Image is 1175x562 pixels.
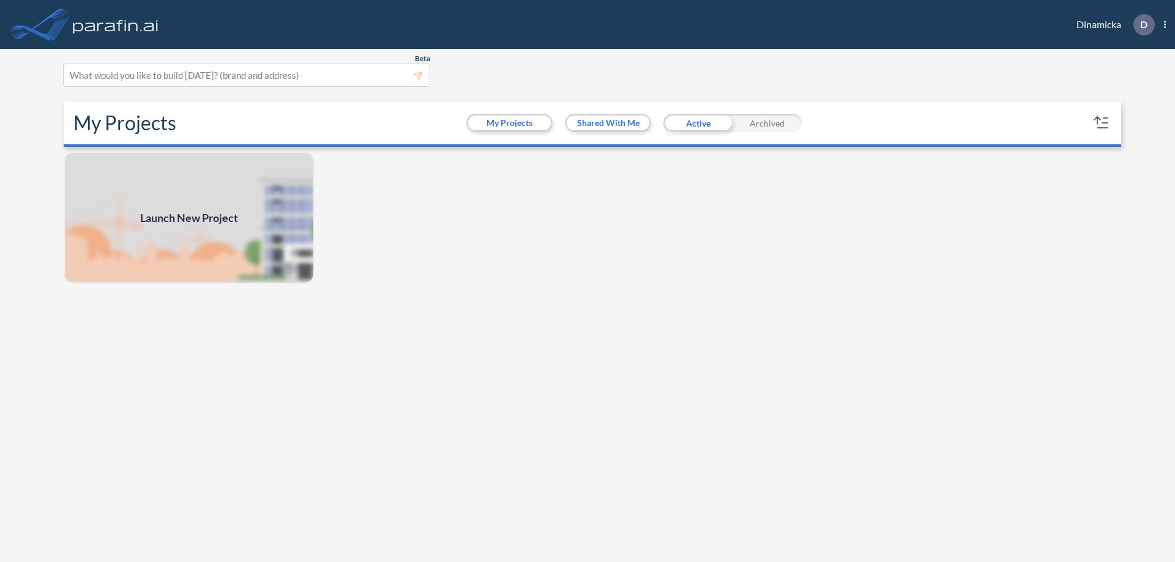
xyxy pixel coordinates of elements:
[64,152,315,284] a: Launch New Project
[567,116,649,130] button: Shared With Me
[468,116,551,130] button: My Projects
[1058,14,1166,35] div: Dinamicka
[64,152,315,284] img: add
[1140,19,1147,30] p: D
[733,114,802,132] div: Archived
[73,111,176,135] h2: My Projects
[663,114,733,132] div: Active
[415,54,430,64] span: Beta
[140,210,238,226] span: Launch New Project
[1092,113,1111,133] button: sort
[70,12,161,37] img: logo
